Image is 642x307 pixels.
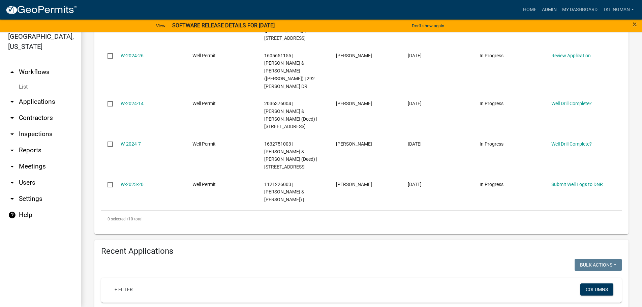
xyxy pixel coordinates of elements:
[575,259,622,271] button: Bulk Actions
[336,182,372,187] span: James A Handke
[8,179,16,187] i: arrow_drop_down
[551,141,592,147] a: Well Drill Complete?
[408,101,422,106] span: 08/09/2024
[633,20,637,29] span: ×
[551,101,592,106] a: Well Drill Complete?
[633,20,637,28] button: Close
[480,182,503,187] span: In Progress
[8,114,16,122] i: arrow_drop_down
[8,130,16,138] i: arrow_drop_down
[551,182,603,187] a: Submit Well Logs to DNR
[101,211,622,227] div: 10 total
[264,53,315,89] span: 1605651155 | HEALY PATRICK A & HAYLEE (Deed) | 292 ABEL DR
[121,53,144,58] a: W-2024-26
[408,53,422,58] span: 09/26/2024
[121,141,141,147] a: W-2024-7
[480,141,503,147] span: In Progress
[580,283,613,296] button: Columns
[8,146,16,154] i: arrow_drop_down
[600,3,637,16] a: tklingman
[480,101,503,106] span: In Progress
[8,98,16,106] i: arrow_drop_down
[192,141,216,147] span: Well Permit
[336,53,372,58] span: Patrick Healy
[172,22,275,29] strong: SOFTWARE RELEASE DETAILS FOR [DATE]
[559,3,600,16] a: My Dashboard
[409,20,447,31] button: Don't show again
[8,162,16,171] i: arrow_drop_down
[109,283,138,296] a: + Filter
[264,141,317,170] span: 1632751003 | ALLYN WILLIAM L & JOY R (Deed) | 299 RIVER VIEW RD
[121,182,144,187] a: W-2023-20
[8,68,16,76] i: arrow_drop_up
[336,101,372,106] span: Amanda Tiedt
[264,182,304,203] span: 1121226003 | BERNS PAUL T & BERNS LEVI J (Deed) |
[192,101,216,106] span: Well Permit
[8,211,16,219] i: help
[101,246,622,256] h4: Recent Applications
[520,3,539,16] a: Home
[264,101,317,129] span: 2036376004 | MCCORMICK MARY & DWIGHT (Deed) | 39873 LUMBER RD
[192,182,216,187] span: Well Permit
[408,182,422,187] span: 06/16/2023
[336,141,372,147] span: William Lawrence Allyn
[121,101,144,106] a: W-2024-14
[551,53,591,58] a: Review Application
[192,53,216,58] span: Well Permit
[480,53,503,58] span: In Progress
[108,217,128,221] span: 0 selected /
[153,20,168,31] a: View
[408,141,422,147] span: 04/16/2024
[8,195,16,203] i: arrow_drop_down
[539,3,559,16] a: Admin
